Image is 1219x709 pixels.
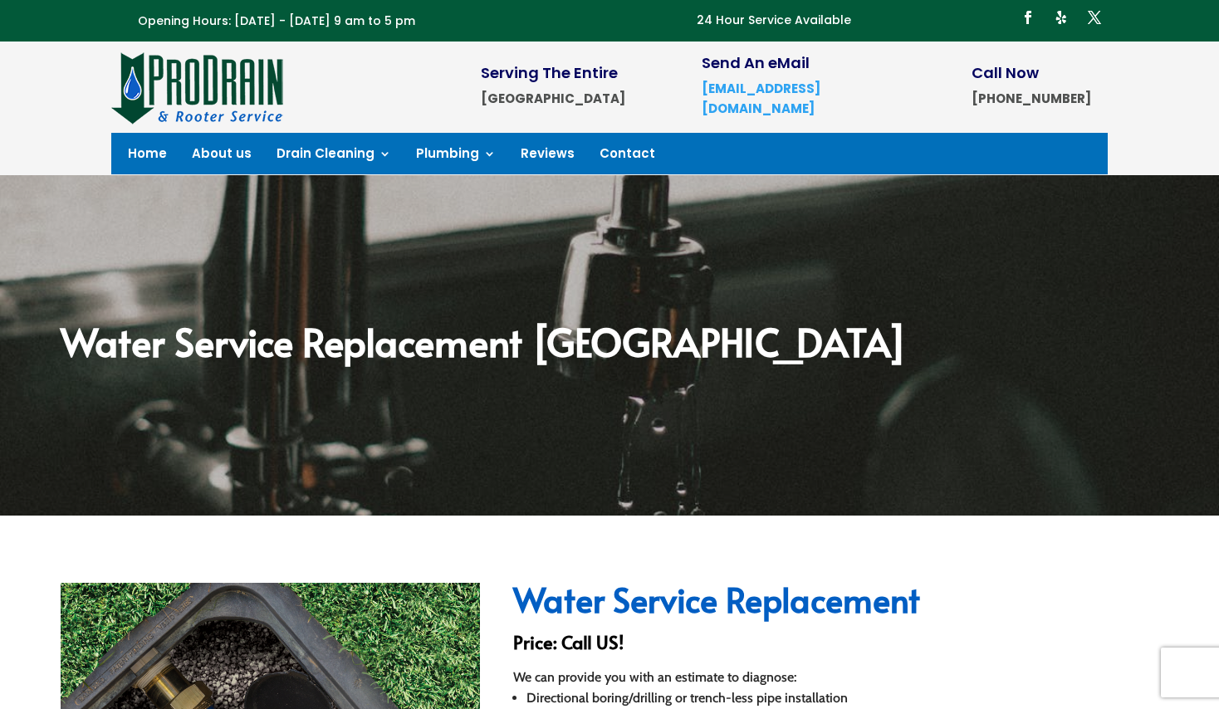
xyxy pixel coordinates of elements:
a: Follow on Yelp [1048,4,1075,31]
img: site-logo-100h [111,50,285,125]
span: Opening Hours: [DATE] - [DATE] 9 am to 5 pm [138,12,415,29]
strong: [GEOGRAPHIC_DATA] [481,90,625,107]
h3: Price: Call US! [513,633,1158,659]
a: Plumbing [416,148,496,166]
a: Follow on Facebook [1015,4,1041,31]
a: Home [128,148,167,166]
a: Follow on X [1081,4,1108,31]
a: Contact [600,148,655,166]
a: About us [192,148,252,166]
li: Directional boring/drilling or trench-less pipe installation [526,687,1158,709]
span: Send An eMail [702,52,810,73]
h2: Water Service Replacement [GEOGRAPHIC_DATA] [61,322,1158,369]
span: Call Now [972,62,1039,83]
p: 24 Hour Service Available [697,11,851,31]
h2: Water Service Replacement [513,583,1158,624]
a: [EMAIL_ADDRESS][DOMAIN_NAME] [702,80,820,117]
a: Drain Cleaning [277,148,391,166]
strong: [PHONE_NUMBER] [972,90,1091,107]
a: Reviews [521,148,575,166]
span: Serving The Entire [481,62,618,83]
